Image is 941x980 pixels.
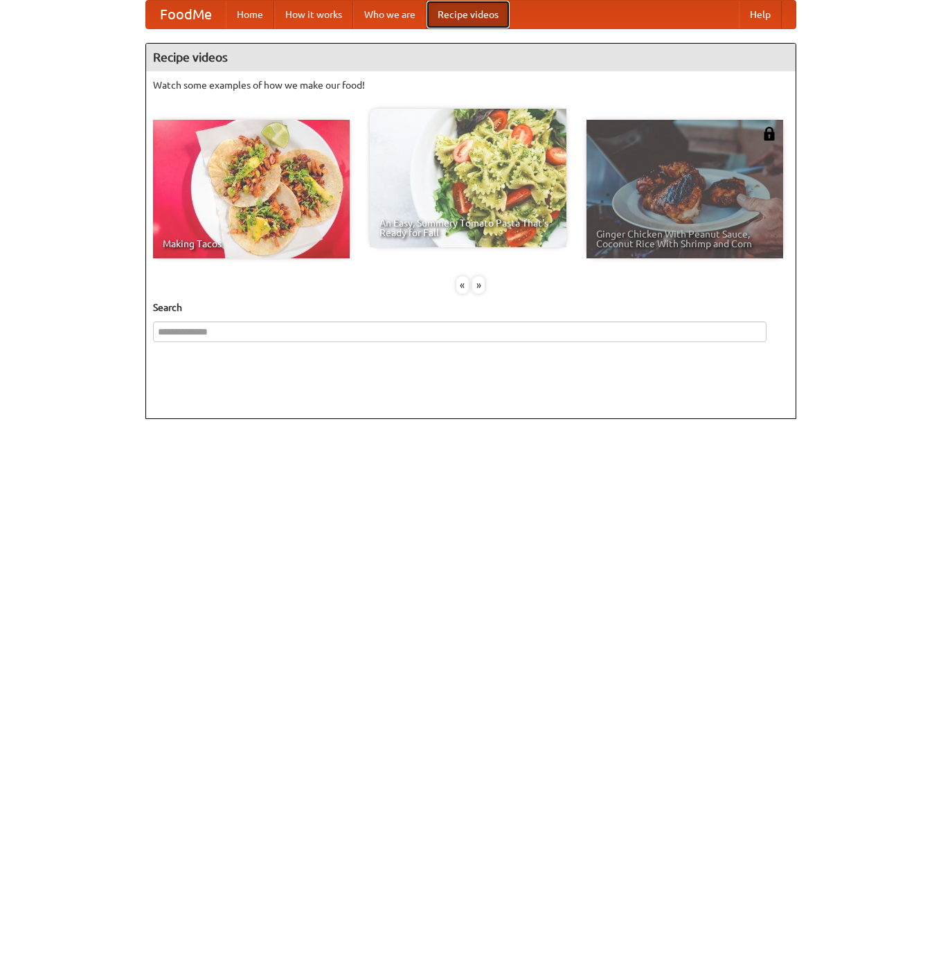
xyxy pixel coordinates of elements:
img: 483408.png [762,127,776,141]
h4: Recipe videos [146,44,796,71]
span: An Easy, Summery Tomato Pasta That's Ready for Fall [379,218,557,238]
span: Making Tacos [163,239,340,249]
div: « [456,276,469,294]
a: Who we are [353,1,427,28]
p: Watch some examples of how we make our food! [153,78,789,92]
a: Making Tacos [153,120,350,258]
a: Recipe videos [427,1,510,28]
div: » [472,276,485,294]
a: Home [226,1,274,28]
h5: Search [153,301,789,314]
a: FoodMe [146,1,226,28]
a: Help [739,1,782,28]
a: An Easy, Summery Tomato Pasta That's Ready for Fall [370,109,566,247]
a: How it works [274,1,353,28]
